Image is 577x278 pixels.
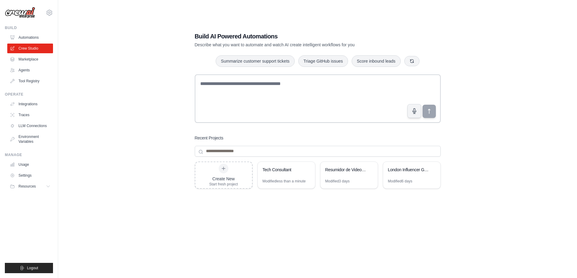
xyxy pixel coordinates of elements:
[5,25,53,30] div: Build
[407,104,421,118] button: Click to speak your automation idea
[263,167,304,173] div: Tech Consultant
[209,182,238,187] div: Start fresh project
[298,55,348,67] button: Triage GitHub issues
[7,44,53,53] a: Crew Studio
[216,55,294,67] button: Summarize customer support tickets
[5,152,53,157] div: Manage
[27,266,38,270] span: Logout
[5,263,53,273] button: Logout
[388,179,413,184] div: Modified 6 days
[7,76,53,86] a: Tool Registry
[195,32,398,41] h1: Build AI Powered Automations
[7,132,53,146] a: Environment Variables
[7,110,53,120] a: Traces
[325,167,367,173] div: Resumidor de Videos YouTube - Editor Chefe
[404,56,419,66] button: Get new suggestions
[195,135,224,141] h3: Recent Projects
[547,249,577,278] iframe: Chat Widget
[7,99,53,109] a: Integrations
[352,55,401,67] button: Score inbound leads
[7,171,53,180] a: Settings
[547,249,577,278] div: Widget de chat
[7,33,53,42] a: Automations
[388,167,429,173] div: London Influencer Gastronomy Research
[5,92,53,97] div: Operate
[7,121,53,131] a: LLM Connections
[18,184,36,189] span: Resources
[263,179,306,184] div: Modified less than a minute
[209,176,238,182] div: Create New
[325,179,350,184] div: Modified 3 days
[195,42,398,48] p: Describe what you want to automate and watch AI create intelligent workflows for you
[7,65,53,75] a: Agents
[7,182,53,191] button: Resources
[5,7,35,18] img: Logo
[7,54,53,64] a: Marketplace
[7,160,53,169] a: Usage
